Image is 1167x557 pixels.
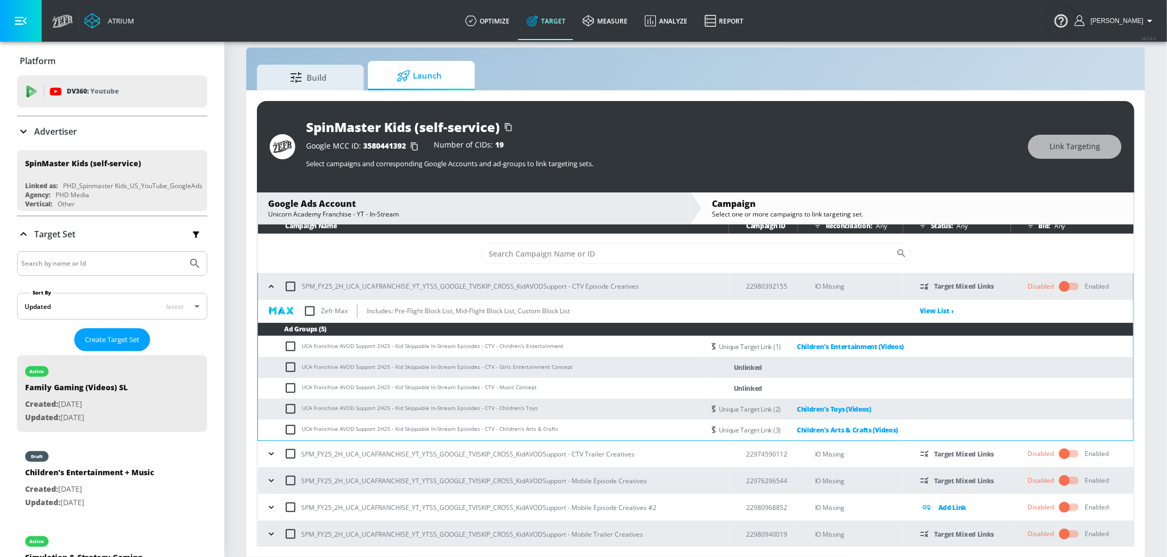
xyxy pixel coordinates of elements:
div: activeFamily Gaming (Videos) SLCreated:[DATE]Updated:[DATE] [17,355,207,432]
p: Target Mixed Links [934,528,994,540]
div: Advertiser [17,117,207,146]
div: Disabled [1028,282,1054,291]
div: SpinMaster Kids (self-service)Linked as:PHD_Spinmaster Kids_US_YouTube_GoogleAdsAgency:PHD MediaV... [17,150,207,211]
div: Reconciliation: [810,218,903,234]
p: Target Mixed Links [934,280,994,292]
a: measure [574,2,636,40]
p: Target Mixed Links [934,448,994,460]
button: Create Target Set [74,328,150,351]
a: Atrium [84,13,134,29]
p: Target Mixed Links [934,475,994,487]
a: optimize [457,2,518,40]
div: draft [31,454,43,459]
p: IO Missing [815,280,903,292]
div: Enabled [1085,529,1109,539]
a: View List › [920,306,954,315]
div: Target Set [17,216,207,252]
p: SPM_FY25_2H_UCA_UCAFRANCHISE_YT_YTSS_GOOGLE_TVISKIP_CROSS_KidAVODSupport - Mobile Trailer Creatives [302,529,644,540]
p: Includes: Pre-Flight Block List, Mid-Flight Block List, Custom Block List [367,305,570,316]
div: Family Gaming (Videos) SL [25,382,128,398]
td: UCA Franchise AVOD Support 2H25 - Kid Skippable In-Stream Episodes - CTV - Girls Entertainment Co... [258,357,704,378]
div: Enabled [1085,476,1109,485]
div: Google Ads Account [268,198,679,210]
label: Sort By [30,289,53,296]
div: draftChildren's Entertainment + MusicCreated:[DATE]Updated:[DATE] [17,440,207,517]
p: [DATE] [25,496,154,509]
div: Children's Entertainment + Music [25,467,154,483]
div: Add Link [920,501,1011,514]
div: Unique Target Link (1) [719,341,904,353]
th: Campaign ID [729,218,798,234]
div: Linked as: [25,181,58,190]
td: UCA Franchise AVOD Support 2H25 - Kid Skippable In-Stream Episodes - CTV - Music Concept [258,378,704,399]
div: Google Ads AccountUnicorn Academy Franchise - YT - In-Stream [257,192,690,224]
span: Created: [25,484,58,494]
div: active [30,369,44,374]
td: UCA Franchise AVOD Support 2H25 - Kid Skippable In-Stream Episodes - CTV - Children's Arts & Crafts [258,420,704,440]
p: IO Missing [815,501,903,514]
span: Updated: [25,497,60,507]
p: 22976296544 [746,475,798,486]
p: Advertiser [34,126,77,137]
p: Any [1050,220,1065,231]
p: Zefr Max [321,305,348,316]
input: Search by name or Id [21,257,183,270]
p: Add Link [938,501,967,514]
p: 22980968852 [746,502,798,513]
div: Enabled [1085,449,1109,459]
div: Disabled [1028,449,1054,459]
th: Ad Groups (5) [258,323,1133,336]
span: login as: stephanie.wolklin@zefr.com [1086,17,1143,25]
div: SpinMaster Kids (self-service) [306,118,500,136]
p: 22974590112 [746,448,798,460]
p: Youtube [90,86,119,97]
span: v 4.24.0 [1141,35,1156,41]
p: [DATE] [25,483,154,496]
div: Campaign [712,198,1123,210]
p: Any [953,220,968,231]
a: Children's Toys (Videos) [781,403,871,415]
div: Vertical: [25,199,52,208]
div: Disabled [1028,529,1054,539]
div: Updated [25,302,51,311]
a: Children's Arts & Crafts (Videos) [781,424,898,436]
div: Bid: [1023,218,1129,234]
span: Launch [379,63,460,89]
p: IO Missing [815,448,903,460]
span: Created: [25,399,58,409]
div: SpinMaster Kids (self-service) [25,158,141,168]
p: DV360: [67,86,119,97]
p: Select campaigns and corresponding Google Accounts and ad-groups to link targeting sets. [306,159,1017,168]
div: Agency: [25,190,50,199]
span: Create Target Set [85,334,139,346]
p: [DATE] [25,398,128,411]
p: [DATE] [25,411,128,424]
div: Search CID Name or Number [481,243,911,264]
p: SPM_FY25_2H_UCA_UCAFRANCHISE_YT_YTSS_GOOGLE_TVISKIP_CROSS_KidAVODSupport - CTV Episode Creatives [302,281,639,292]
a: Analyze [636,2,696,40]
div: Disabled [1028,502,1054,512]
a: Children's Entertainment (Videos) [781,341,904,353]
button: Open Resource Center [1046,5,1076,35]
span: latest [166,302,184,311]
a: Target [518,2,574,40]
div: Select one or more campaigns to link targeting set. [712,210,1123,219]
p: IO Missing [815,475,903,487]
div: Enabled [1085,282,1109,291]
p: SPM_FY25_2H_UCA_UCAFRANCHISE_YT_YTSS_GOOGLE_TVISKIP_CROSS_KidAVODSupport - CTV Trailer Creatives [302,448,635,460]
p: SPM_FY25_2H_UCA_UCAFRANCHISE_YT_YTSS_GOOGLE_TVISKIP_CROSS_KidAVODSupport - Mobile Episode Creatives [302,475,647,486]
div: Number of CIDs: [434,141,504,152]
p: Unlinked [734,382,763,394]
p: 22980940019 [746,529,798,540]
div: Platform [17,46,207,76]
div: Unique Target Link (3) [719,424,898,436]
p: IO Missing [815,528,903,540]
div: PHD Media [56,190,89,199]
td: UCA Franchise AVOD Support 2H25 - Kid Skippable In-Stream Episodes - CTV - Children's Toys [258,399,704,420]
div: Atrium [104,16,134,26]
div: Disabled [1028,476,1054,485]
div: Unicorn Academy Franchise - YT - In-Stream [268,210,679,219]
